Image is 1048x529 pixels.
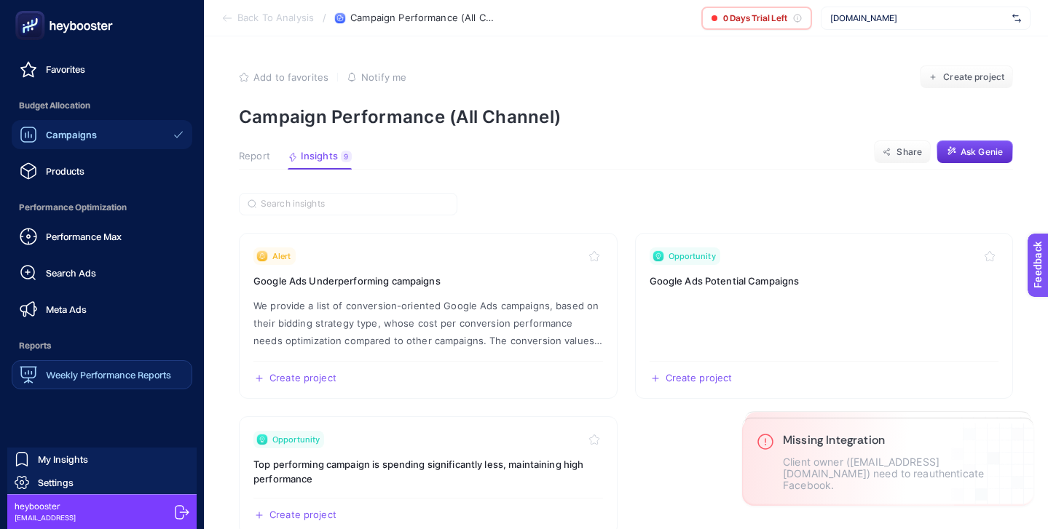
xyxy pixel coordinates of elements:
[783,433,1019,448] h3: Missing Integration
[253,274,603,288] h3: Insight title
[943,71,1004,83] span: Create project
[12,222,192,251] a: Performance Max
[239,106,1013,127] p: Campaign Performance (All Channel)
[261,199,449,210] input: Search
[981,247,998,265] button: Toggle favorite
[15,512,76,523] span: [EMAIL_ADDRESS]
[237,12,314,24] span: Back To Analysis
[586,247,603,265] button: Toggle favorite
[12,295,192,324] a: Meta Ads
[7,448,197,471] a: My Insights
[12,258,192,287] a: Search Ads
[783,456,1019,491] p: Client owner ([EMAIL_ADDRESS][DOMAIN_NAME]) need to reauthenticate Facebook.
[7,471,197,494] a: Settings
[46,267,96,279] span: Search Ads
[350,12,496,24] span: Campaign Performance (All Channel)
[12,55,192,84] a: Favorites
[323,12,326,23] span: /
[253,509,336,521] button: Create a new project based on this insight
[253,373,336,384] button: Create a new project based on this insight
[272,434,320,445] span: Opportunity
[253,71,328,83] span: Add to favorites
[12,120,192,149] a: Campaigns
[12,91,192,120] span: Budget Allocation
[650,373,733,384] button: Create a new project based on this insight
[12,193,192,222] span: Performance Optimization
[12,156,192,186] a: Products
[239,71,328,83] button: Add to favorites
[666,373,733,384] span: Create project
[12,331,192,360] span: Reports
[239,233,618,399] a: View insight titled We provide a list of conversion-oriented Google Ads campaigns, based on their...
[12,360,192,389] a: Weekly Performance Reports
[669,250,716,262] span: Opportunity
[38,453,88,465] span: My Insights
[46,165,84,177] span: Products
[15,501,76,512] span: heybooster
[253,457,603,486] h3: Insight title
[301,151,338,162] span: Insights
[46,129,97,140] span: Campaigns
[46,303,87,315] span: Meta Ads
[920,65,1013,89] button: Create project
[1012,11,1021,25] img: svg%3e
[586,431,603,448] button: Toggle favorite
[38,477,74,488] span: Settings
[269,373,336,384] span: Create project
[897,146,922,158] span: Share
[961,146,1003,158] span: Ask Genie
[830,12,1006,24] span: [DOMAIN_NAME]
[347,71,406,83] button: Notify me
[46,63,85,75] span: Favorites
[253,297,603,349] p: Insight description
[635,233,1014,399] a: View insight titled
[723,12,787,24] span: 0 Days Trial Left
[9,4,55,16] span: Feedback
[937,140,1013,164] button: Ask Genie
[272,250,291,262] span: Alert
[46,369,171,381] span: Weekly Performance Reports
[46,231,122,242] span: Performance Max
[361,71,406,83] span: Notify me
[650,274,999,288] h3: Insight title
[269,509,336,521] span: Create project
[341,151,352,162] div: 9
[874,140,931,164] button: Share
[239,151,270,162] span: Report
